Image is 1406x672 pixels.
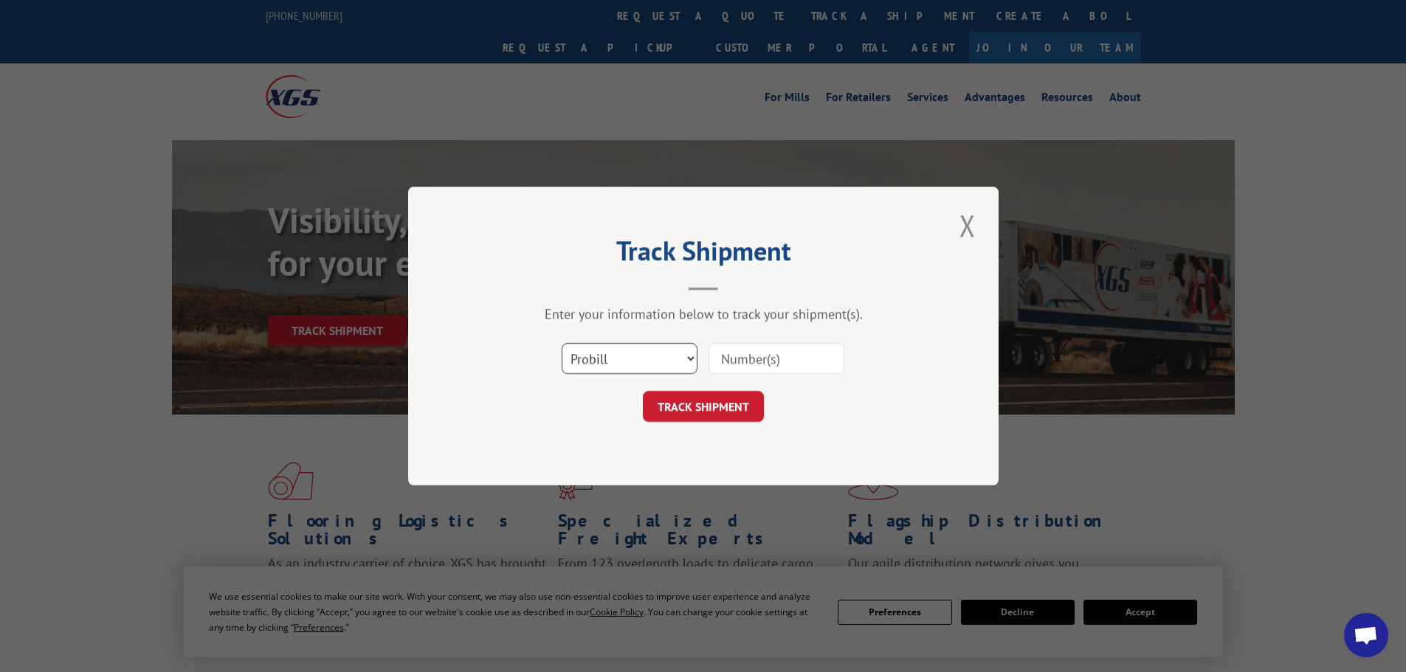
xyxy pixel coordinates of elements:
[482,305,925,322] div: Enter your information below to track your shipment(s).
[1344,613,1388,657] a: Open chat
[955,205,980,246] button: Close modal
[643,391,764,422] button: TRACK SHIPMENT
[709,343,844,374] input: Number(s)
[482,240,925,269] h2: Track Shipment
